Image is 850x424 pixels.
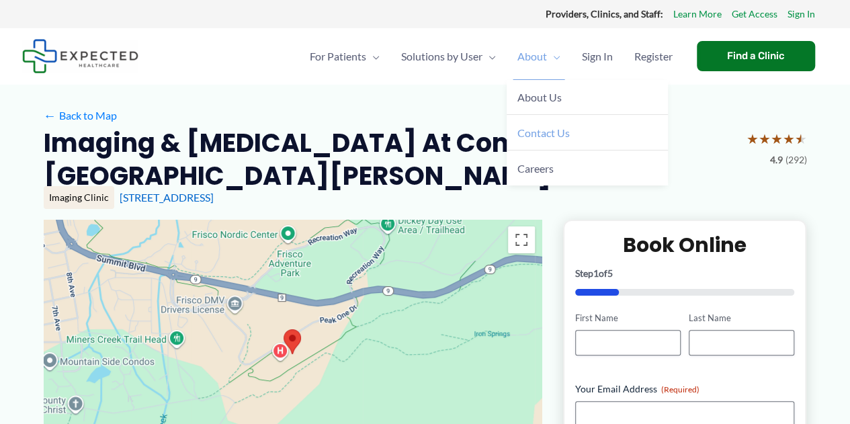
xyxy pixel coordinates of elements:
a: For PatientsMenu Toggle [299,33,390,80]
span: (292) [785,151,807,169]
a: Learn More [673,5,722,23]
nav: Primary Site Navigation [299,33,683,80]
span: Sign In [582,33,613,80]
span: (Required) [661,384,699,394]
span: Solutions by User [401,33,482,80]
a: Find a Clinic [697,41,815,71]
label: Last Name [689,312,794,325]
p: Step of [575,269,795,278]
span: ★ [759,126,771,151]
span: For Patients [310,33,366,80]
label: Your Email Address [575,382,795,396]
span: ★ [771,126,783,151]
span: Careers [517,162,554,175]
a: ←Back to Map [44,105,117,126]
a: Register [624,33,683,80]
a: Careers [507,151,668,185]
span: Menu Toggle [547,33,560,80]
span: ★ [783,126,795,151]
span: 4.9 [770,151,783,169]
span: ← [44,109,56,122]
label: First Name [575,312,681,325]
a: About Us [507,80,668,116]
span: About Us [517,91,562,103]
span: About [517,33,547,80]
h2: Book Online [575,232,795,258]
span: Menu Toggle [366,33,380,80]
a: Sign In [571,33,624,80]
a: Get Access [732,5,777,23]
a: Sign In [788,5,815,23]
span: Contact Us [517,126,570,139]
button: Toggle fullscreen view [508,226,535,253]
div: Imaging Clinic [44,186,114,209]
span: 1 [593,267,599,279]
span: ★ [795,126,807,151]
img: Expected Healthcare Logo - side, dark font, small [22,39,138,73]
span: Register [634,33,673,80]
a: Solutions by UserMenu Toggle [390,33,507,80]
a: Contact Us [507,115,668,151]
a: AboutMenu Toggle [507,33,571,80]
strong: Providers, Clinics, and Staff: [546,8,663,19]
span: 5 [607,267,613,279]
span: ★ [747,126,759,151]
a: [STREET_ADDRESS] [120,191,214,204]
h2: Imaging & [MEDICAL_DATA] at CommonSpirit [GEOGRAPHIC_DATA][PERSON_NAME] [44,126,736,193]
span: Menu Toggle [482,33,496,80]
